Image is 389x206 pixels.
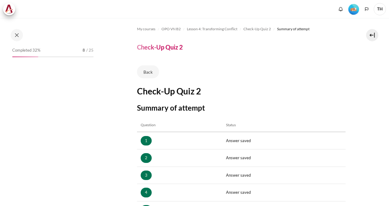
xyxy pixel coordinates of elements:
button: Languages [362,5,371,14]
a: Back [137,65,159,78]
span: TH [374,3,386,15]
img: Architeck [5,5,13,14]
div: Show notification window with no new notifications [336,5,345,14]
a: User menu [374,3,386,15]
h4: Check-Up Quiz 2 [137,43,183,51]
th: Status [222,119,345,132]
span: Completed 32% [12,47,40,53]
span: OPO VN B2 [161,26,181,32]
td: Answer saved [222,167,345,184]
span: 8 [83,47,85,53]
a: 3 [141,171,152,180]
span: / 25 [86,47,94,53]
a: 2 [141,153,152,163]
a: Check-Up Quiz 2 [243,25,271,33]
div: Level #2 [348,3,359,15]
a: 1 [141,136,152,146]
a: Level #2 [346,3,361,15]
span: My courses [137,26,155,32]
a: My courses [137,25,155,33]
th: Question [137,119,223,132]
span: Summary of attempt [277,26,309,32]
h3: Summary of attempt [137,103,346,112]
img: Level #2 [348,4,359,15]
a: OPO VN B2 [161,25,181,33]
td: Answer saved [222,149,345,167]
nav: Navigation bar [137,24,346,34]
h2: Check-Up Quiz 2 [137,86,346,97]
td: Answer saved [222,132,345,149]
a: Architeck Architeck [3,3,18,15]
span: Lesson 4: Transforming Conflict [187,26,237,32]
td: Answer saved [222,184,345,201]
span: Check-Up Quiz 2 [243,26,271,32]
a: Lesson 4: Transforming Conflict [187,25,237,33]
a: 4 [141,188,152,197]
